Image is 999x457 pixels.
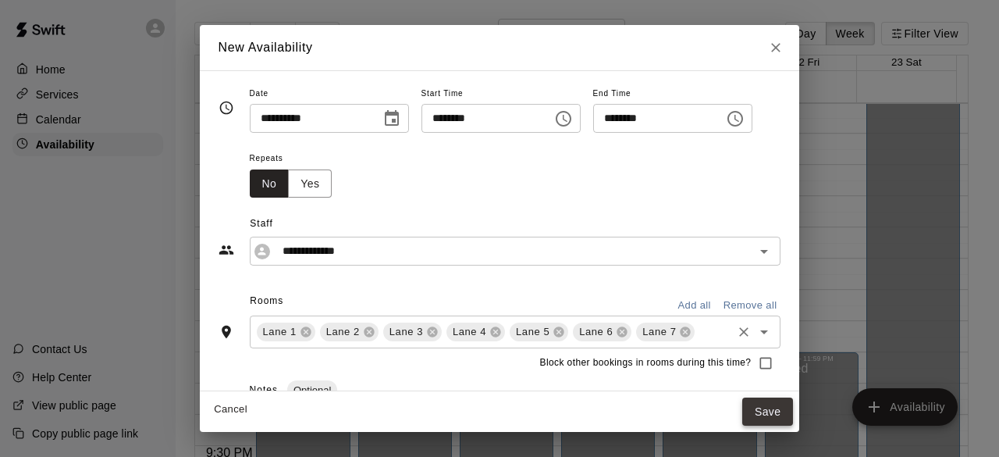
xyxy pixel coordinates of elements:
button: Save [742,398,794,427]
span: Optional [287,384,337,396]
div: Lane 2 [320,323,379,341]
span: Repeats [250,148,345,170]
button: Choose date, selected date is Aug 18, 2025 [376,103,407,134]
button: Remove all [720,294,781,318]
span: Start Time [421,84,581,105]
button: No [250,170,290,198]
button: Add all [670,294,720,318]
span: Lane 4 [446,324,492,340]
span: Notes [250,384,278,395]
svg: Staff [219,242,234,258]
button: Yes [288,170,332,198]
div: Lane 5 [510,323,568,341]
div: Lane 4 [446,323,505,341]
span: Lane 3 [383,324,429,340]
svg: Timing [219,100,234,116]
span: Lane 1 [257,324,303,340]
div: outlined button group [250,170,332,198]
svg: Rooms [219,324,234,340]
span: Block other bookings in rooms during this time? [540,355,752,371]
div: Lane 3 [383,323,442,341]
div: Lane 7 [636,323,695,341]
span: Staff [250,212,780,237]
button: Close [762,34,790,62]
button: Open [753,321,775,343]
button: Choose time, selected time is 7:00 PM [548,103,579,134]
span: End Time [593,84,752,105]
h6: New Availability [219,37,313,58]
button: Choose time, selected time is 8:00 PM [720,103,751,134]
div: Lane 6 [573,323,631,341]
span: Lane 2 [320,324,366,340]
div: Lane 1 [257,323,315,341]
span: Rooms [250,295,283,306]
button: Clear [733,321,755,343]
button: Open [753,241,775,262]
span: Lane 6 [573,324,619,340]
span: Date [250,84,409,105]
span: Lane 7 [636,324,682,340]
button: Cancel [206,398,256,422]
span: Lane 5 [510,324,556,340]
